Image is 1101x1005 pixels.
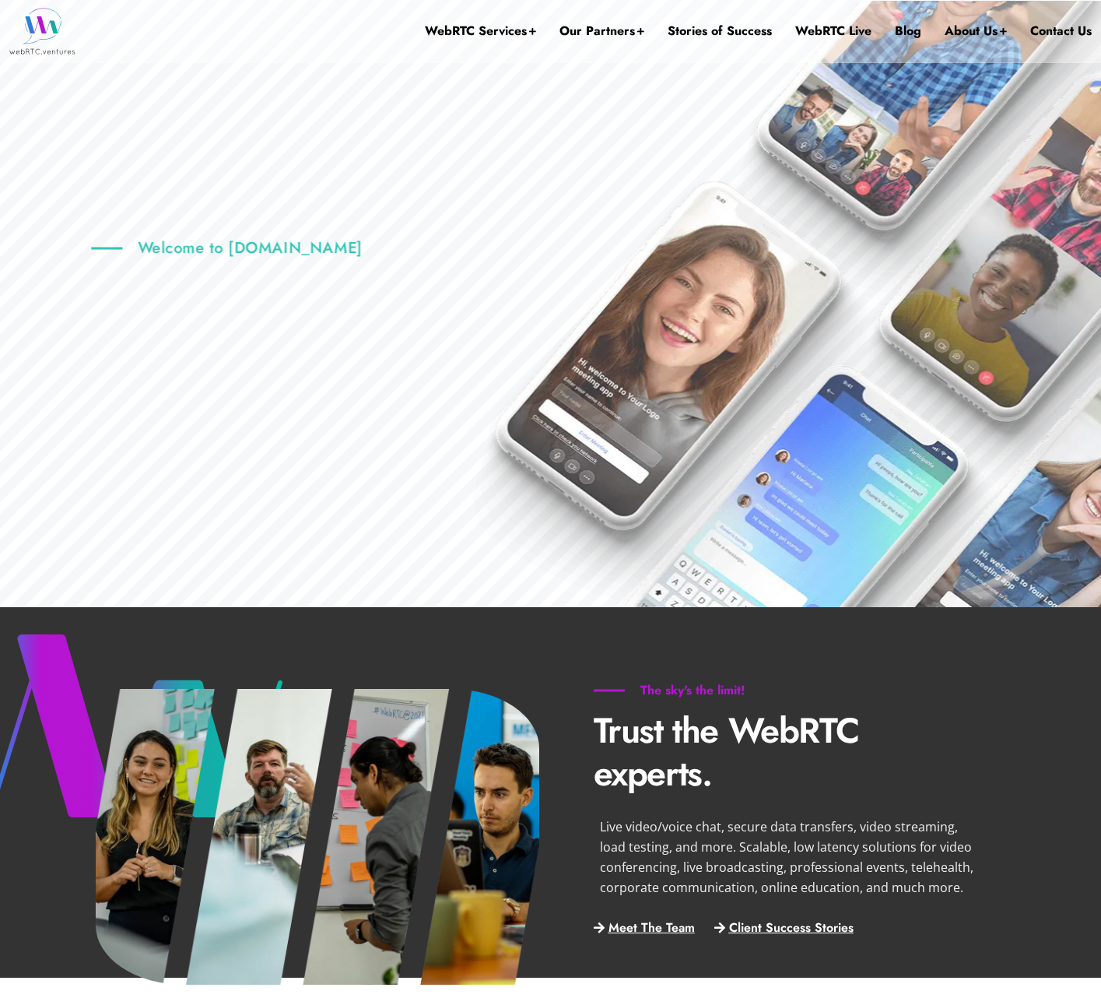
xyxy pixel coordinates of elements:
span: Meet The Team [608,922,695,935]
p: Live video/voice chat, secure data transfers, video streaming, load testing, and more. Scalable, ... [600,817,977,898]
a: Meet The Team [594,922,695,935]
p: Trust the WebRTC experts. [594,709,983,795]
h6: The sky's the limit! [594,683,792,698]
p: Welcome to [DOMAIN_NAME] [91,238,363,258]
img: WebRTC.ventures [9,8,75,54]
span: Client Success Stories [729,922,854,935]
a: Client Success Stories [714,922,854,935]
